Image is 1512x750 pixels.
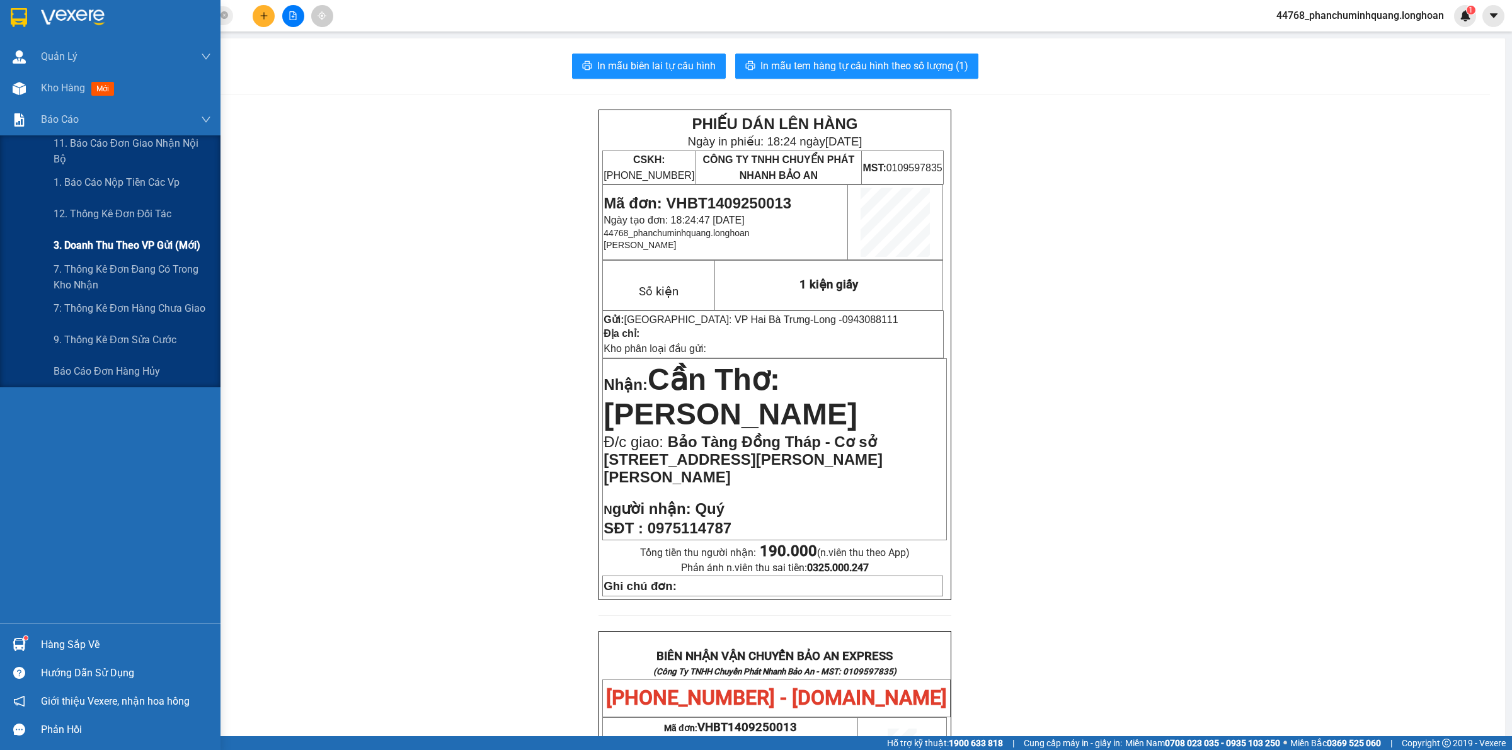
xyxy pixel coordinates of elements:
[604,215,744,225] span: Ngày tạo đơn: 18:24:47 [DATE]
[604,195,791,212] span: Mã đơn: VHBT1409250013
[597,58,716,74] span: In mẫu biên lai tự cấu hình
[604,520,643,537] strong: SĐT :
[692,115,857,132] strong: PHIẾU DÁN LÊN HÀNG
[49,6,215,23] strong: PHIẾU DÁN LÊN HÀNG
[54,237,200,253] span: 3. Doanh Thu theo VP Gửi (mới)
[572,54,726,79] button: printerIn mẫu biên lai tự cấu hình
[807,562,869,574] strong: 0325.000.247
[41,693,190,709] span: Giới thiệu Vexere, nhận hoa hồng
[13,638,26,651] img: warehouse-icon
[220,10,228,22] span: close-circle
[54,206,171,222] span: 12. Thống kê đơn đối tác
[98,42,174,88] span: CÔNG TY TNHH CHUYỂN PHÁT NHANH BẢO AN
[176,60,256,71] span: 0109597835
[697,720,797,734] span: VHBT1409250013
[35,54,67,65] strong: CSKH:
[813,314,898,325] span: Long -
[887,736,1003,750] span: Hỗ trợ kỹ thuật:
[13,82,26,95] img: warehouse-icon
[1327,738,1381,748] strong: 0369 525 060
[842,314,898,325] span: 0943088111
[253,5,275,27] button: plus
[54,332,176,348] span: 9. Thống kê đơn sửa cước
[760,542,817,560] strong: 190.000
[604,154,694,181] span: [PHONE_NUMBER]
[681,562,869,574] span: Phản ánh n.viên thu sai tiền:
[1165,738,1280,748] strong: 0708 023 035 - 0935 103 250
[1469,6,1473,14] span: 1
[176,60,200,71] strong: MST:
[810,314,898,325] span: -
[13,695,25,707] span: notification
[54,261,211,293] span: 7. Thống kê đơn đang có trong kho nhận
[41,82,85,94] span: Kho hàng
[1290,736,1381,750] span: Miền Bắc
[1482,5,1504,27] button: caret-down
[260,11,268,20] span: plus
[604,433,667,450] span: Đ/c giao:
[201,52,211,62] span: down
[1488,10,1499,21] span: caret-down
[54,300,205,316] span: 7: Thống kê đơn hàng chưa giao
[318,11,326,20] span: aim
[582,60,592,72] span: printer
[695,500,724,517] span: Quý
[604,503,690,516] strong: N
[1442,739,1451,747] span: copyright
[612,500,691,517] span: gười nhận:
[624,314,810,325] span: [GEOGRAPHIC_DATA]: VP Hai Bà Trưng
[760,547,910,559] span: (n.viên thu theo App)
[604,433,883,486] span: Bảo Tàng Đồng Tháp - Cơ sở [STREET_ADDRESS][PERSON_NAME][PERSON_NAME]
[1467,6,1475,14] sup: 1
[825,135,862,148] span: [DATE]
[687,135,862,148] span: Ngày in phiếu: 18:24 ngày
[640,547,910,559] span: Tổng tiền thu người nhận:
[604,343,706,354] span: Kho phân loại đầu gửi:
[54,174,180,190] span: 1. Báo cáo nộp tiền các vp
[91,82,114,96] span: mới
[182,25,219,38] span: [DATE]
[604,314,624,325] strong: Gửi:
[949,738,1003,748] strong: 1900 633 818
[13,667,25,679] span: question-circle
[633,154,665,165] strong: CSKH:
[1460,10,1471,21] img: icon-new-feature
[702,154,854,181] span: CÔNG TY TNHH CHUYỂN PHÁT NHANH BẢO AN
[5,54,96,76] span: [PHONE_NUMBER]
[799,278,858,292] span: 1 kiện giấy
[24,636,28,640] sup: 1
[604,240,676,250] span: [PERSON_NAME]
[220,11,228,19] span: close-circle
[862,162,942,173] span: 0109597835
[45,25,219,38] span: Ngày in phiếu: 18:24 ngày
[282,5,304,27] button: file-add
[41,664,211,683] div: Hướng dẫn sử dụng
[11,8,27,27] img: logo-vxr
[1024,736,1122,750] span: Cung cấp máy in - giấy in:
[604,579,677,593] strong: Ghi chú đơn:
[1266,8,1454,23] span: 44768_phanchuminhquang.longhoan
[664,723,797,733] span: Mã đơn:
[604,363,857,431] span: Cần Thơ: [PERSON_NAME]
[648,520,731,537] span: 0975114787
[604,328,639,339] strong: Địa chỉ:
[13,50,26,64] img: warehouse-icon
[639,285,679,298] span: Số kiện
[13,113,26,127] img: solution-icon
[1125,736,1280,750] span: Miền Nam
[54,135,211,167] span: 11. Báo cáo đơn giao nhận nội bộ
[1390,736,1392,750] span: |
[604,228,749,238] span: 44768_phanchuminhquang.longhoan
[760,58,968,74] span: In mẫu tem hàng tự cấu hình theo số lượng (1)
[653,667,896,676] strong: (Công Ty TNHH Chuyển Phát Nhanh Bảo An - MST: 0109597835)
[41,48,77,64] span: Quản Lý
[745,60,755,72] span: printer
[54,363,160,379] span: Báo cáo đơn hàng hủy
[41,720,211,739] div: Phản hồi
[289,11,297,20] span: file-add
[656,649,893,663] strong: BIÊN NHẬN VẬN CHUYỂN BẢO AN EXPRESS
[604,376,648,393] span: Nhận:
[1012,736,1014,750] span: |
[606,686,947,710] span: [PHONE_NUMBER] - [DOMAIN_NAME]
[41,635,211,654] div: Hàng sắp về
